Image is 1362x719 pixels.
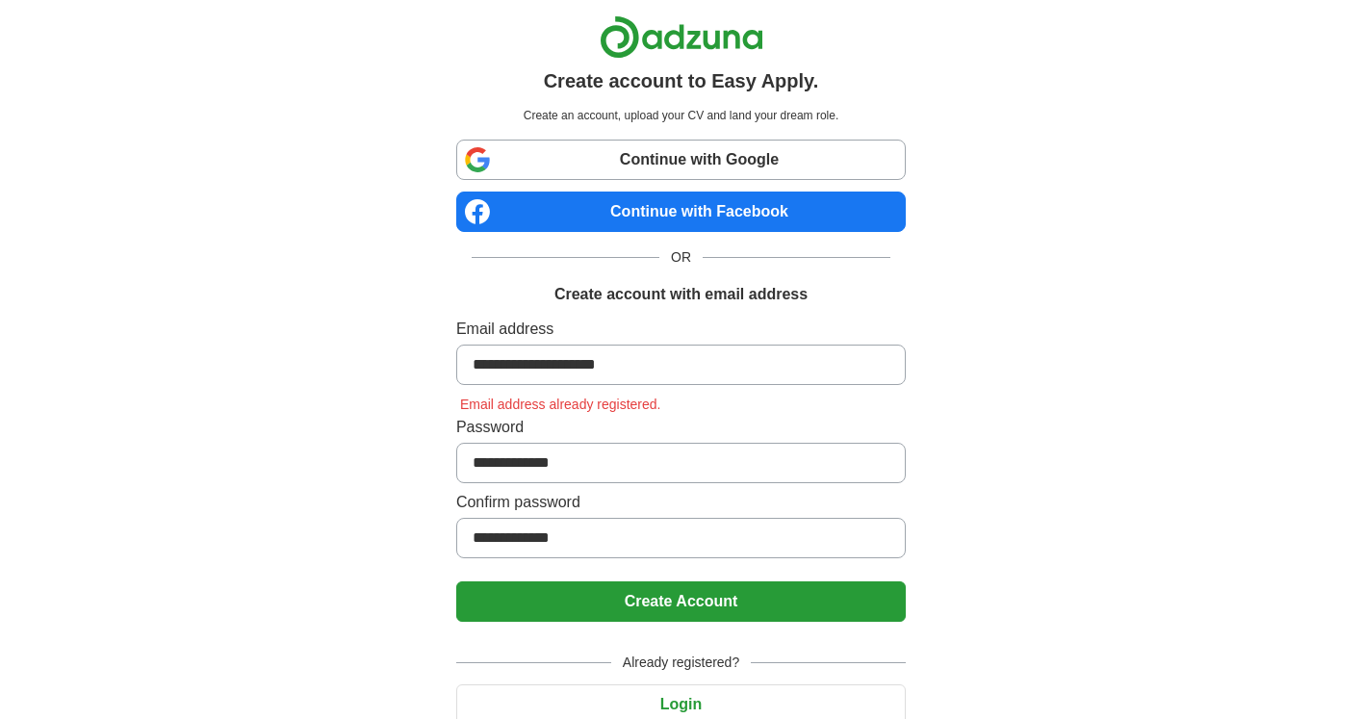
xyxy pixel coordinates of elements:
span: OR [659,247,703,268]
span: Email address already registered. [456,397,665,412]
p: Create an account, upload your CV and land your dream role. [460,107,902,124]
img: Adzuna logo [600,15,763,59]
button: Create Account [456,581,906,622]
h1: Create account with email address [554,283,808,306]
h1: Create account to Easy Apply. [544,66,819,95]
a: Continue with Google [456,140,906,180]
span: Already registered? [611,653,751,673]
label: Email address [456,318,906,341]
label: Password [456,416,906,439]
a: Continue with Facebook [456,192,906,232]
a: Login [456,696,906,712]
label: Confirm password [456,491,906,514]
